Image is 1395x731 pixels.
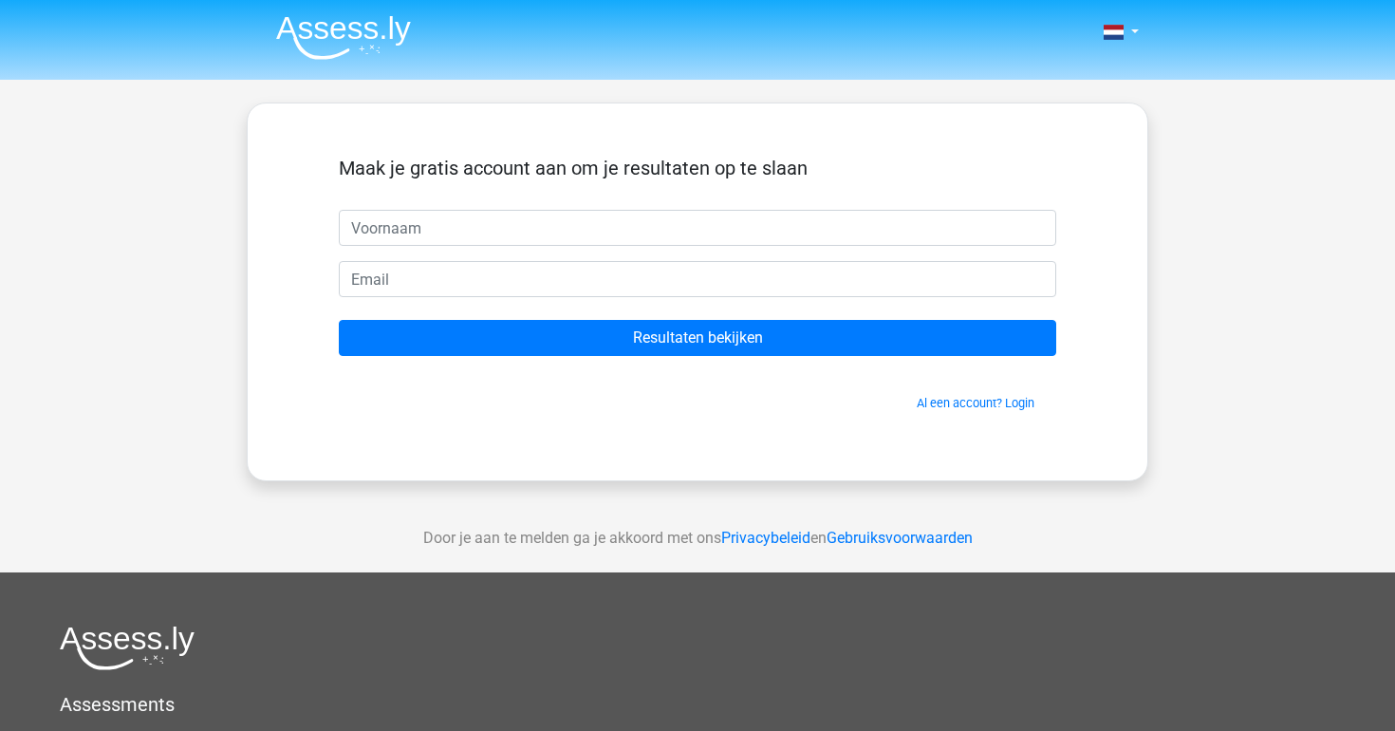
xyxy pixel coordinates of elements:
img: Assessly logo [60,626,195,670]
img: Assessly [276,15,411,60]
h5: Maak je gratis account aan om je resultaten op te slaan [339,157,1056,179]
a: Al een account? Login [917,396,1034,410]
input: Resultaten bekijken [339,320,1056,356]
input: Voornaam [339,210,1056,246]
input: Email [339,261,1056,297]
a: Privacybeleid [721,529,810,547]
a: Gebruiksvoorwaarden [827,529,973,547]
h5: Assessments [60,693,1335,716]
